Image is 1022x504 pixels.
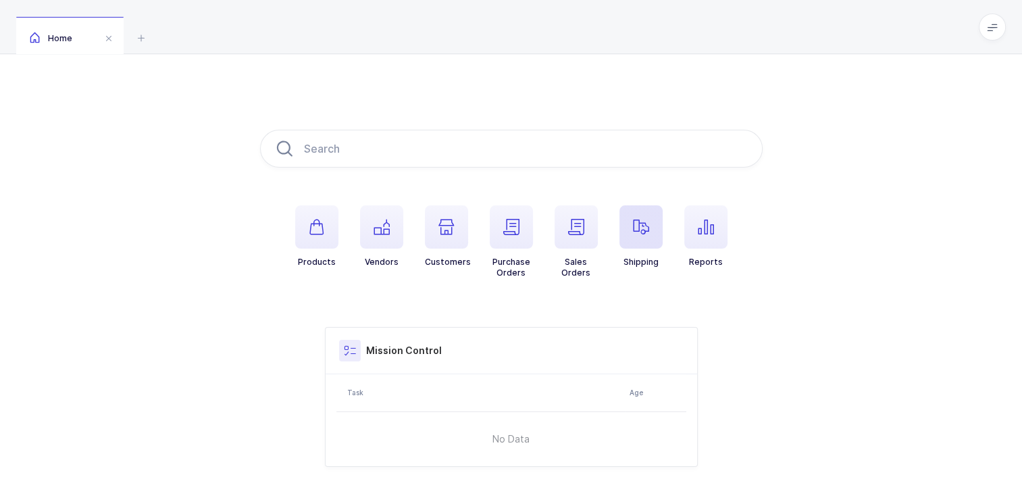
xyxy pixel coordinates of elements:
button: PurchaseOrders [490,205,533,278]
button: Reports [684,205,727,268]
button: SalesOrders [555,205,598,278]
div: Age [630,387,682,398]
button: Customers [425,205,471,268]
h3: Mission Control [366,344,442,357]
input: Search [260,130,763,168]
span: No Data [424,419,598,459]
span: Home [30,33,72,43]
button: Vendors [360,205,403,268]
div: Task [347,387,621,398]
button: Shipping [619,205,663,268]
button: Products [295,205,338,268]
